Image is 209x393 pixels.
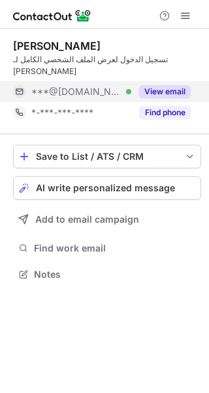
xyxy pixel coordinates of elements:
[34,242,196,254] span: Find work email
[36,151,178,162] div: Save to List / ATS / CRM
[13,239,201,257] button: Find work email
[13,39,101,52] div: [PERSON_NAME]
[34,269,196,280] span: Notes
[13,54,201,77] div: تسجيل الدخول لعرض الملف الشخصي الكامل لـ [PERSON_NAME]
[35,214,139,225] span: Add to email campaign
[139,106,191,119] button: Reveal Button
[36,183,175,193] span: AI write personalized message
[13,8,91,24] img: ContactOut v5.3.10
[31,86,121,98] span: ***@[DOMAIN_NAME]
[13,176,201,200] button: AI write personalized message
[13,208,201,231] button: Add to email campaign
[139,85,191,98] button: Reveal Button
[13,145,201,168] button: save-profile-one-click
[13,265,201,284] button: Notes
